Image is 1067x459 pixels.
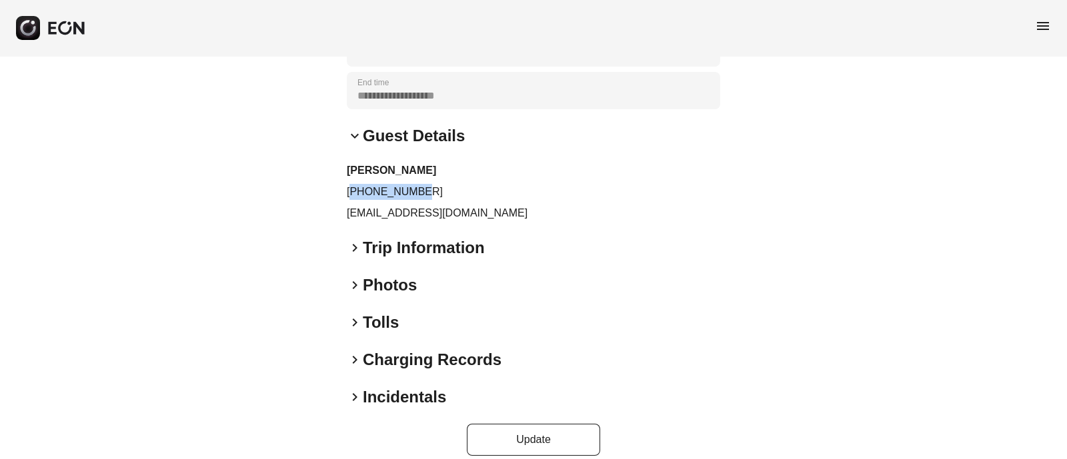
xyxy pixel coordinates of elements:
[347,128,363,144] span: keyboard_arrow_down
[1035,18,1051,34] span: menu
[347,389,363,405] span: keyboard_arrow_right
[347,314,363,330] span: keyboard_arrow_right
[347,163,720,179] h3: [PERSON_NAME]
[363,274,417,296] h2: Photos
[347,352,363,368] span: keyboard_arrow_right
[347,205,720,221] p: [EMAIL_ADDRESS][DOMAIN_NAME]
[363,349,501,370] h2: Charging Records
[347,277,363,293] span: keyboard_arrow_right
[347,184,720,200] p: [PHONE_NUMBER]
[363,386,446,408] h2: Incidentals
[363,125,465,147] h2: Guest Details
[347,240,363,256] span: keyboard_arrow_right
[363,312,399,333] h2: Tolls
[363,237,485,258] h2: Trip Information
[467,424,600,456] button: Update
